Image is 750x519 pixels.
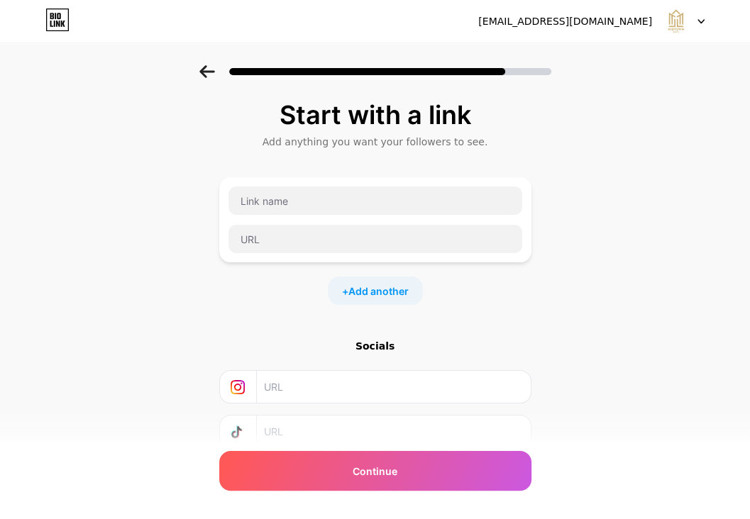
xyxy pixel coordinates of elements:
[228,225,522,253] input: URL
[264,415,522,447] input: URL
[353,464,397,479] span: Continue
[328,277,423,305] div: +
[478,14,652,29] div: [EMAIL_ADDRESS][DOMAIN_NAME]
[264,371,522,403] input: URL
[226,135,524,149] div: Add anything you want your followers to see.
[228,186,522,215] input: Link name
[226,101,524,129] div: Start with a link
[219,339,531,353] div: Socials
[348,284,409,298] span: Add another
[663,8,690,35] img: midtownrealty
